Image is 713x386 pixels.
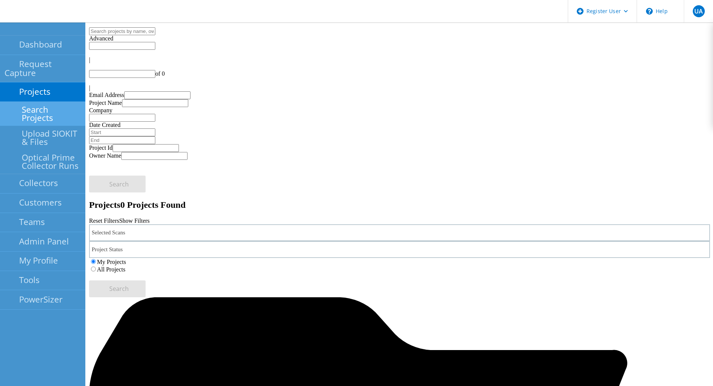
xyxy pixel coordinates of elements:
[89,224,710,241] div: Selected Scans
[89,27,155,35] input: Search projects by name, owner, ID, company, etc
[121,200,186,210] span: 0 Projects Found
[89,218,119,224] a: Reset Filters
[89,152,121,159] label: Owner Name
[89,85,710,91] div: |
[89,176,146,192] button: Search
[89,128,155,136] input: Start
[646,8,653,15] svg: \n
[89,145,113,151] label: Project Id
[89,200,121,210] b: Projects
[89,122,121,128] label: Date Created
[89,35,113,42] span: Advanced
[89,57,710,63] div: |
[89,107,112,113] label: Company
[109,180,129,188] span: Search
[89,100,122,106] label: Project Name
[109,285,129,293] span: Search
[694,8,703,14] span: UA
[89,92,124,98] label: Email Address
[155,70,165,77] span: of 0
[89,136,155,144] input: End
[119,218,149,224] a: Show Filters
[89,280,146,297] button: Search
[89,241,710,258] div: Project Status
[97,266,125,273] label: All Projects
[7,15,88,21] a: Live Optics Dashboard
[97,259,126,265] label: My Projects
